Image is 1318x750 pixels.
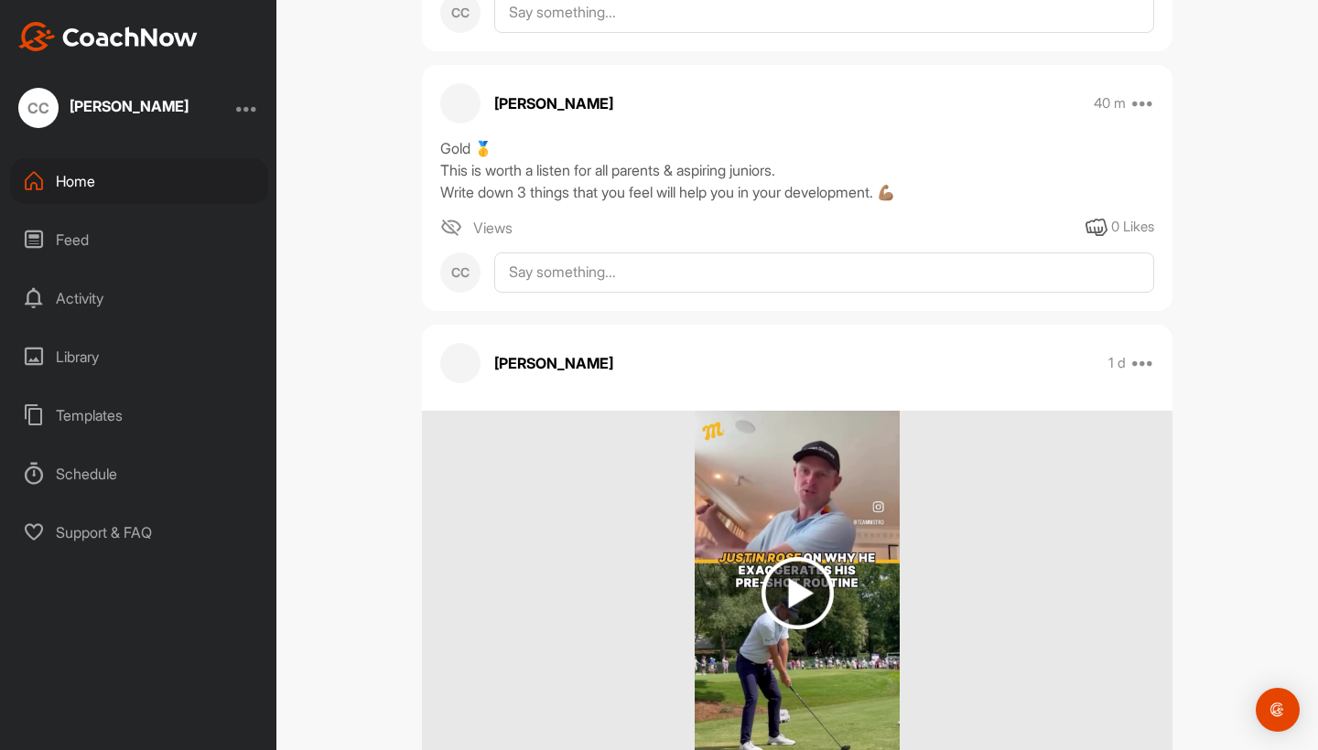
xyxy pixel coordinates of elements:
[494,352,613,374] p: [PERSON_NAME]
[10,334,268,380] div: Library
[1256,688,1300,732] div: Open Intercom Messenger
[10,217,268,262] div: Feed
[440,252,481,293] div: CC
[10,392,268,438] div: Templates
[10,509,268,555] div: Support & FAQ
[440,217,462,239] img: icon
[1094,94,1126,112] p: 40 m
[70,99,189,113] div: [PERSON_NAME]
[440,137,1154,203] div: Gold 🥇 This is worth a listen for all parents & aspiring juniors. Write down 3 things that you fe...
[10,451,268,497] div: Schedule
[494,92,613,114] p: [PERSON_NAME]
[18,22,198,51] img: CoachNow
[762,557,834,629] img: play
[18,88,59,128] div: CC
[10,158,268,204] div: Home
[10,275,268,321] div: Activity
[473,217,513,239] span: Views
[1111,217,1154,238] div: 0 Likes
[1108,354,1126,372] p: 1 d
